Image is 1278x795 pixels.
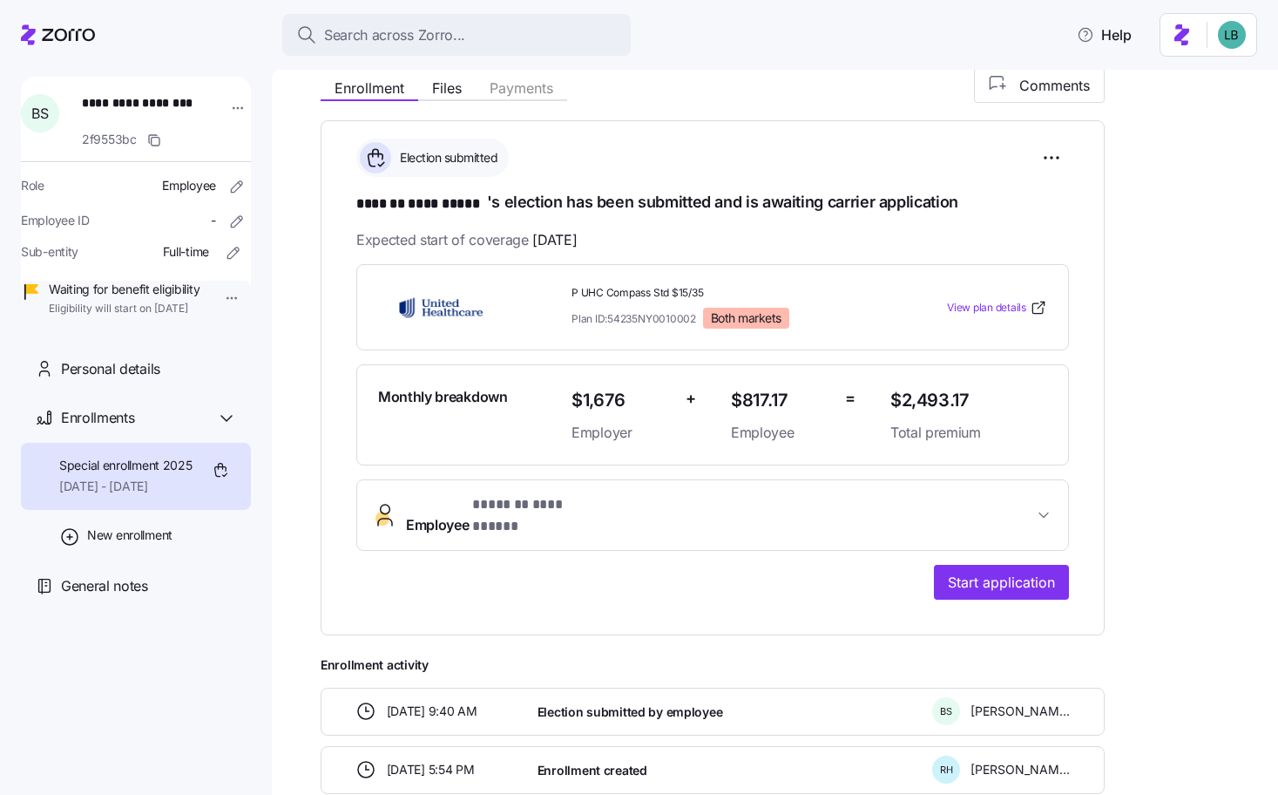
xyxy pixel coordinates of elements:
span: Role [21,177,44,194]
span: $1,676 [571,386,672,415]
span: Both markets [711,310,781,326]
span: Payments [490,81,553,95]
span: Start application [948,572,1055,593]
span: Special enrollment 2025 [59,457,193,474]
span: Election submitted [395,149,497,166]
span: Plan ID: 54235NY0010002 [571,311,696,326]
span: B S [31,106,48,120]
span: Personal details [61,358,160,380]
span: 2f9553bc [82,131,137,148]
span: $2,493.17 [890,386,1047,415]
span: Files [432,81,462,95]
span: Comments [1019,75,1090,96]
a: View plan details [947,299,1047,316]
span: Eligibility will start on [DATE] [49,302,199,316]
span: Expected start of coverage [356,229,577,251]
img: UnitedHealthcare [378,288,504,328]
span: $817.17 [731,386,831,415]
span: R H [940,765,953,775]
span: B S [940,707,952,717]
button: Start application [934,565,1069,600]
span: P UHC Compass Std $15/35 [571,286,876,301]
span: [DATE] 5:54 PM [387,761,475,778]
span: Search across Zorro... [324,24,465,46]
span: [DATE] 9:40 AM [387,703,477,720]
span: Enrollment [335,81,404,95]
span: Sub-entity [21,243,78,261]
button: Search across Zorro... [282,14,631,56]
span: = [845,386,855,411]
span: Full-time [163,243,209,261]
span: View plan details [947,300,1026,316]
button: Comments [974,68,1105,103]
h1: 's election has been submitted and is awaiting carrier application [356,191,1069,215]
button: Help [1063,17,1146,52]
span: Employee [731,422,831,444]
span: Enrollment created [538,762,647,779]
span: Employer [571,422,672,444]
span: [PERSON_NAME] [970,761,1070,778]
img: 55738f7c4ee29e912ff6c7eae6e0401b [1218,21,1246,49]
span: Monthly breakdown [378,386,508,408]
span: - [211,212,216,229]
span: Help [1077,24,1132,45]
span: [DATE] - [DATE] [59,478,193,495]
span: Enrollments [61,407,134,429]
span: [DATE] [532,229,577,251]
span: Employee ID [21,212,90,229]
span: New enrollment [87,527,172,544]
span: Employee [406,494,610,536]
span: [PERSON_NAME] [970,703,1070,720]
span: Employee [162,177,216,194]
span: General notes [61,575,148,597]
span: Waiting for benefit eligibility [49,281,199,298]
span: Enrollment activity [321,656,1105,674]
span: Total premium [890,422,1047,444]
span: + [686,386,696,411]
span: Election submitted by employee [538,703,723,721]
